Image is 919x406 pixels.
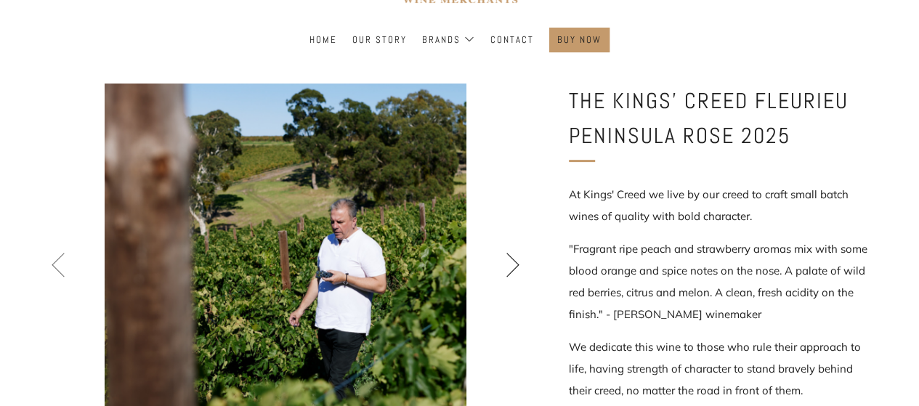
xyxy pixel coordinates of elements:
h1: The Kings' Creed Fleurieu Peninsula Rose 2025 [569,84,874,153]
p: "Fragrant ripe peach and strawberry aromas mix with some blood orange and spice notes on the nose... [569,238,874,325]
p: We dedicate this wine to those who rule their approach to life, having strength of character to s... [569,336,874,402]
a: Brands [422,28,475,52]
a: Our Story [352,28,407,52]
p: At Kings' Creed we live by our creed to craft small batch wines of quality with bold character. [569,184,874,227]
a: BUY NOW [557,28,602,52]
a: Contact [490,28,534,52]
a: Home [309,28,337,52]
